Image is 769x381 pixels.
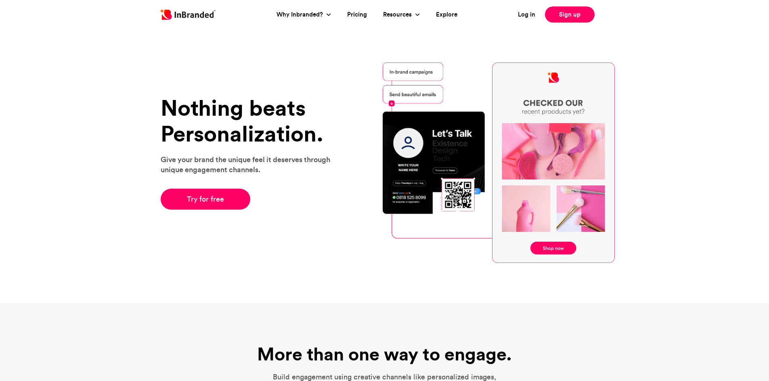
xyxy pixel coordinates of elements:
a: Explore [436,10,457,19]
a: Sign up [545,6,595,23]
img: Inbranded [161,10,216,20]
a: Resources [383,10,414,19]
a: Try for free [161,189,251,210]
h1: Nothing beats Personalization. [161,95,340,146]
a: Why Inbranded? [277,10,325,19]
p: Give your brand the unique feel it deserves through unique engagement channels. [161,154,340,175]
h1: More than one way to engage. [243,344,526,364]
a: Pricing [347,10,367,19]
a: Log in [518,10,535,19]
